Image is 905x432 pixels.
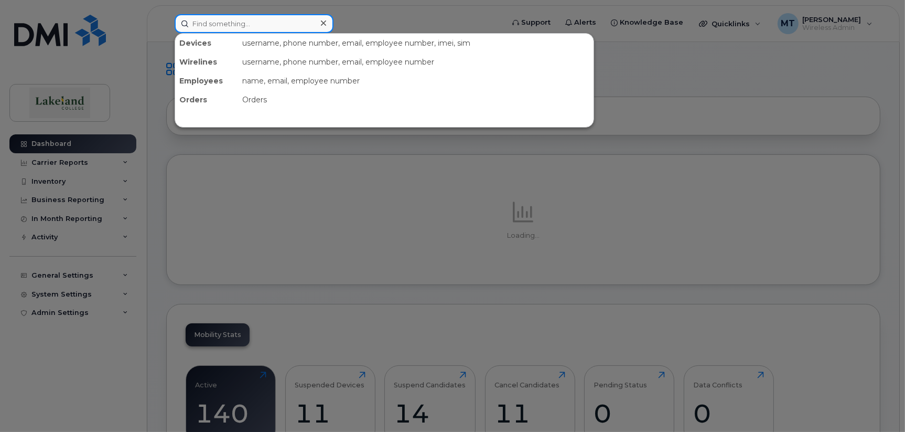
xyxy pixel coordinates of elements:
[238,90,594,109] div: Orders
[238,34,594,52] div: username, phone number, email, employee number, imei, sim
[175,52,238,71] div: Wirelines
[175,34,238,52] div: Devices
[175,90,238,109] div: Orders
[238,71,594,90] div: name, email, employee number
[238,52,594,71] div: username, phone number, email, employee number
[175,71,238,90] div: Employees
